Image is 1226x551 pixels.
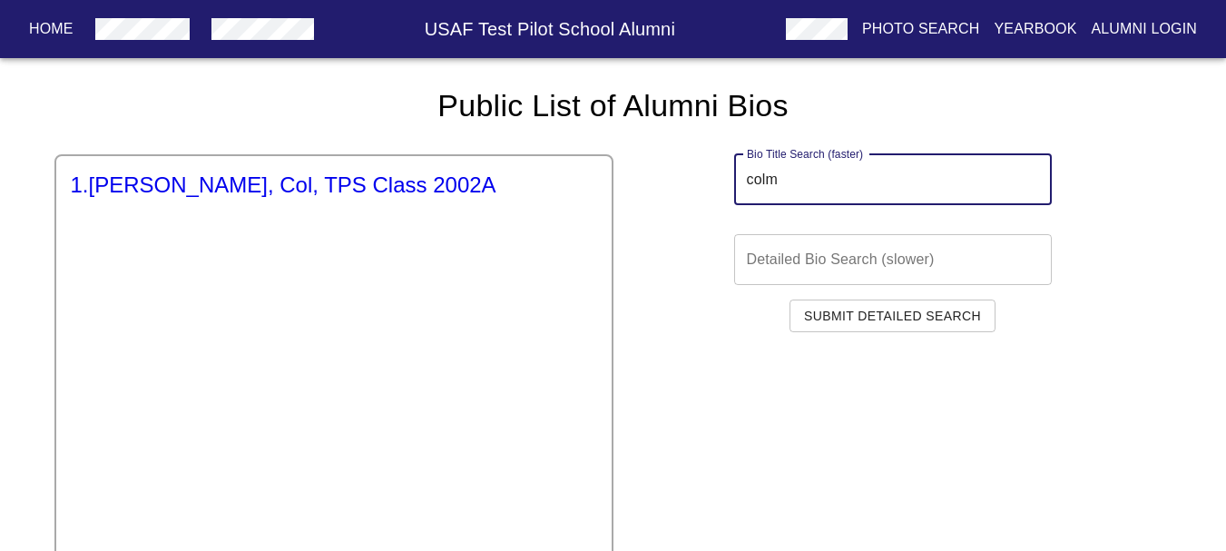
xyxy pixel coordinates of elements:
[71,171,597,200] a: 1.[PERSON_NAME], Col, TPS Class 2002A
[994,18,1076,40] p: Yearbook
[855,13,987,45] button: Photo Search
[986,13,1084,45] button: Yearbook
[71,171,597,200] h5: 1 . [PERSON_NAME], Col, TPS Class 2002A
[29,18,74,40] p: Home
[1092,18,1198,40] p: Alumni Login
[321,15,779,44] h6: USAF Test Pilot School Alumni
[804,305,981,328] span: Submit Detailed Search
[862,18,980,40] p: Photo Search
[790,300,996,333] button: Submit Detailed Search
[1084,13,1205,45] button: Alumni Login
[54,87,1172,125] h4: Public List of Alumni Bios
[22,13,81,45] button: Home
